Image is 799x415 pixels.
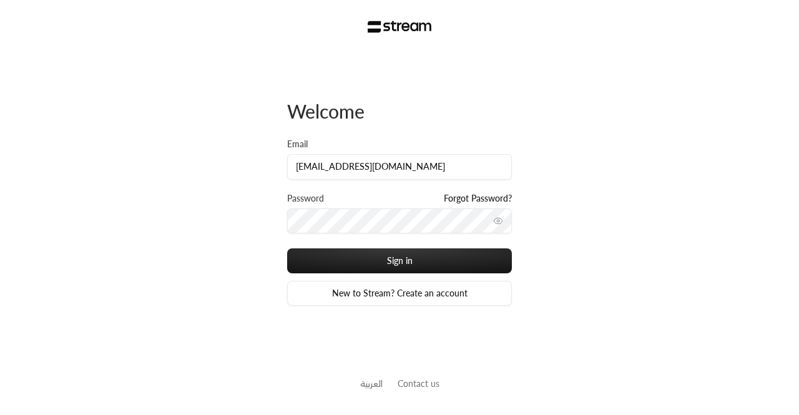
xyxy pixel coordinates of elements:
[287,281,512,306] a: New to Stream? Create an account
[444,192,512,205] a: Forgot Password?
[287,100,365,122] span: Welcome
[360,372,383,395] a: العربية
[488,211,508,231] button: toggle password visibility
[398,378,439,389] a: Contact us
[398,377,439,390] button: Contact us
[287,192,324,205] label: Password
[287,138,308,150] label: Email
[287,248,512,273] button: Sign in
[368,21,432,33] img: Stream Logo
